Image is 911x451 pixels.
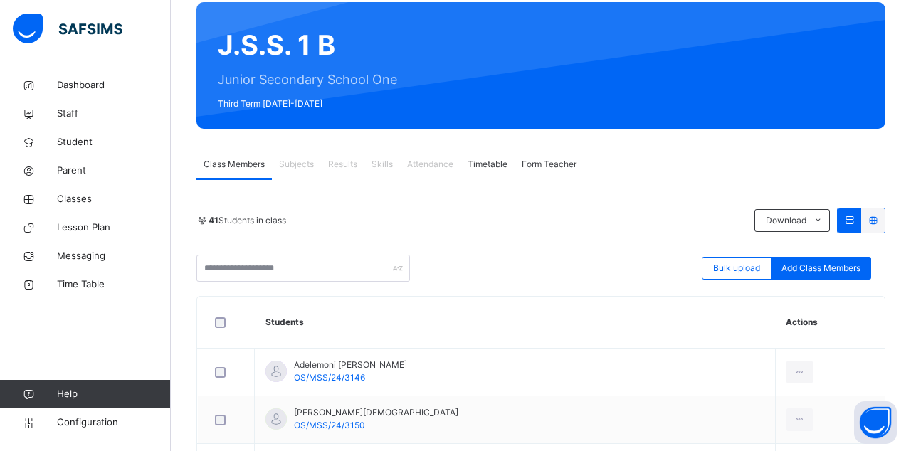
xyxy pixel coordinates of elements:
span: [PERSON_NAME][DEMOGRAPHIC_DATA] [294,406,458,419]
span: OS/MSS/24/3146 [294,372,365,383]
span: Lesson Plan [57,221,171,235]
span: Add Class Members [781,262,860,275]
span: Timetable [468,158,507,171]
span: Student [57,135,171,149]
span: Third Term [DATE]-[DATE] [218,97,397,110]
span: Bulk upload [713,262,760,275]
span: Classes [57,192,171,206]
span: Download [766,214,806,227]
span: Results [328,158,357,171]
span: OS/MSS/24/3150 [294,420,365,430]
th: Students [255,297,776,349]
button: Open asap [854,401,897,444]
span: Staff [57,107,171,121]
span: Attendance [407,158,453,171]
span: Help [57,387,170,401]
th: Actions [775,297,885,349]
span: Parent [57,164,171,178]
span: Subjects [279,158,314,171]
span: Form Teacher [522,158,576,171]
span: Time Table [57,277,171,292]
span: Students in class [209,214,286,227]
span: Class Members [204,158,265,171]
span: Dashboard [57,78,171,92]
img: safsims [13,14,122,43]
span: Adelemoni [PERSON_NAME] [294,359,407,371]
span: Configuration [57,415,170,430]
span: Skills [372,158,393,171]
b: 41 [209,215,218,225]
span: Messaging [57,249,171,263]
